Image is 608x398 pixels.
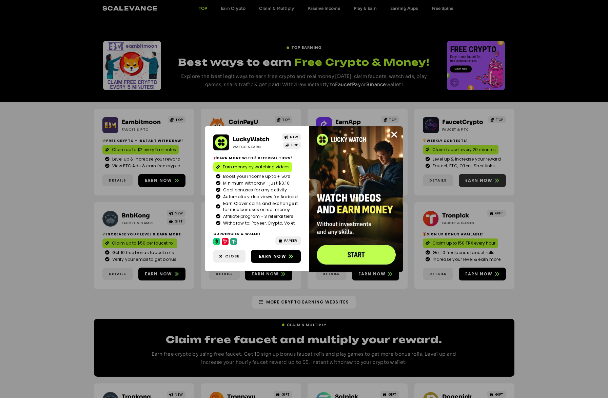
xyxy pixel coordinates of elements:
a: PAYEER [275,236,301,245]
h2: Currencies & Wallet [213,231,301,236]
span: NEW [290,134,298,140]
span: Withdraw to: Payeer, Crypto, Volet [221,220,295,226]
span: Earn money by watching videos [223,164,290,170]
a: Earn money by watching videos [213,162,292,172]
span: TOP [291,143,298,148]
a: Close [390,130,398,139]
a: Earn now [251,250,301,263]
span: Affiliate program - 3 referral tiers [221,213,293,219]
a: Close [213,250,246,263]
span: Boost your income up to + 50% [221,173,290,180]
span: Minimum withdraw - just $0.10! [221,180,291,186]
span: Cool bonuses for any activity [221,187,287,193]
span: Close [225,253,239,259]
a: NEW [282,133,301,141]
span: Earn now [259,253,286,259]
span: PAYEER [284,238,297,243]
span: Automatic video views for Android [221,194,298,200]
a: TOP [283,142,301,149]
h2: Earn more with 3 referral Tiers! [213,155,301,161]
img: 📢 [214,156,217,160]
h2: Watch & Earn [233,144,277,149]
a: LuckyWatch [233,136,269,143]
span: Earn Clover coins and exchange it for nice bonuses or real money [221,201,298,213]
